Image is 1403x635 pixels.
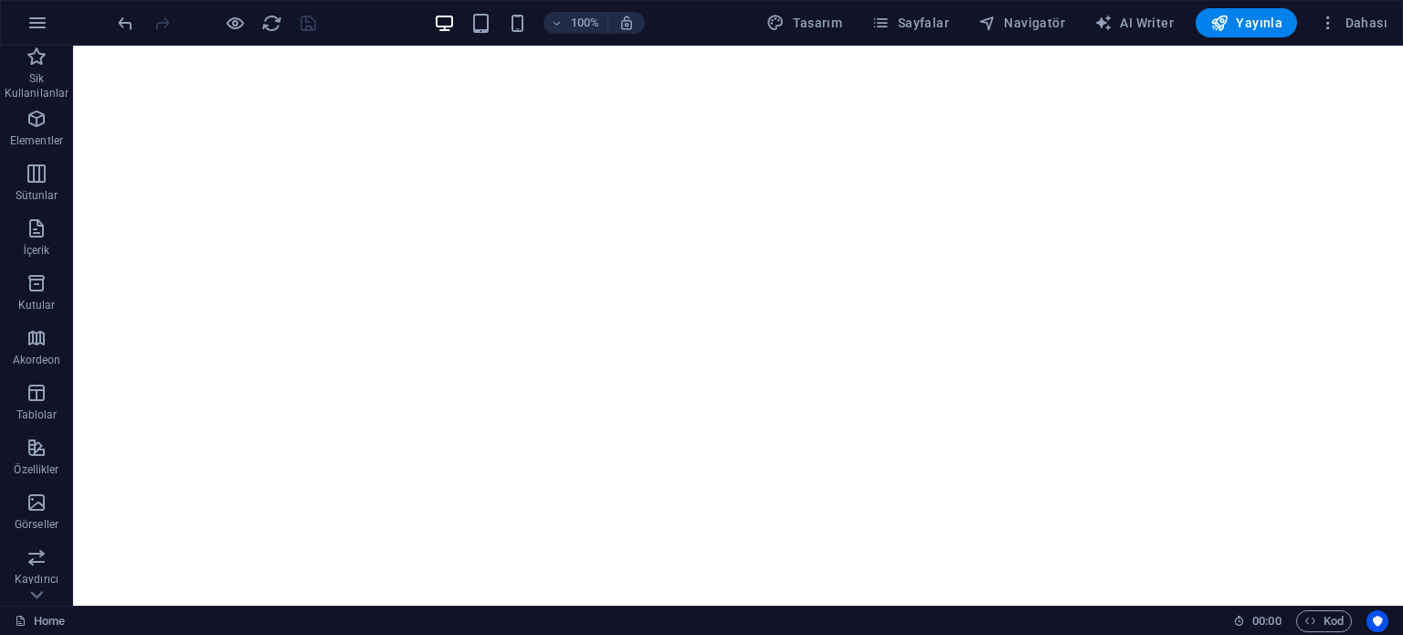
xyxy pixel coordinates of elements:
p: Elementler [10,133,63,148]
p: Görseller [15,517,58,532]
i: Sayfayı yeniden yükleyin [261,13,282,34]
button: Tasarım [759,8,849,37]
i: Geri al: HTML'yi değiştir (Ctrl+Z) [115,13,136,34]
span: AI Writer [1094,14,1174,32]
p: Kutular [18,298,56,312]
div: Tasarım (Ctrl+Alt+Y) [759,8,849,37]
button: Sayfalar [864,8,956,37]
button: Navigatör [971,8,1072,37]
button: 100% [543,12,608,34]
p: Sütunlar [16,188,58,203]
span: Kod [1304,610,1344,632]
button: Kod [1296,610,1352,632]
h6: 100% [571,12,600,34]
span: Dahası [1319,14,1387,32]
span: Navigatör [978,14,1065,32]
span: Yayınla [1210,14,1282,32]
button: reload [260,12,282,34]
a: Seçimi iptal etmek için tıkla. Sayfaları açmak için çift tıkla [15,610,65,632]
p: Akordeon [13,353,61,367]
p: Özellikler [14,462,58,477]
button: Usercentrics [1366,610,1388,632]
p: Tablolar [16,407,58,422]
h6: Oturum süresi [1233,610,1282,632]
button: undo [114,12,136,34]
p: İçerik [23,243,49,258]
span: 00 00 [1252,610,1281,632]
span: Tasarım [766,14,842,32]
span: Sayfalar [871,14,949,32]
button: Dahası [1312,8,1395,37]
button: AI Writer [1087,8,1181,37]
span: : [1265,614,1268,628]
p: Kaydırıcı [15,572,58,587]
button: Yayınla [1196,8,1297,37]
